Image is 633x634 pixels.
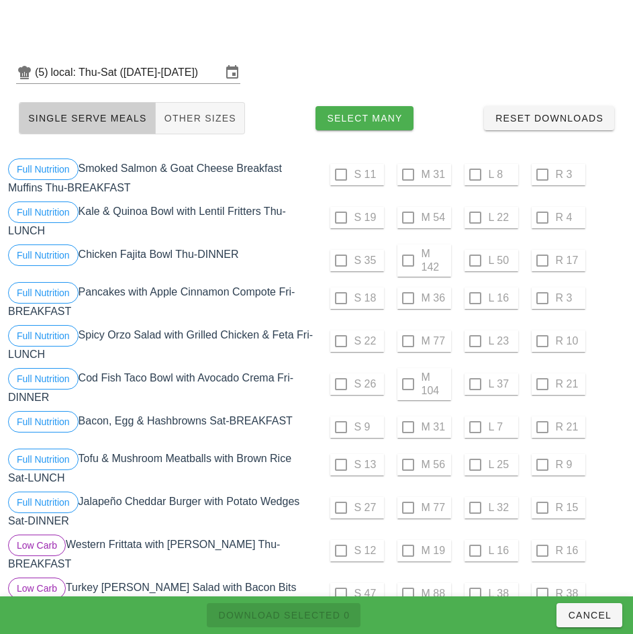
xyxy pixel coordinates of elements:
[5,322,317,365] div: Spicy Orzo Salad with Grilled Chicken & Feta Fri-LUNCH
[5,279,317,322] div: Pancakes with Apple Cinnamon Compote Fri-BREAKFAST
[5,408,317,446] div: Bacon, Egg & Hashbrowns Sat-BREAKFAST
[17,326,70,346] span: Full Nutrition
[35,66,51,79] div: (5)
[17,412,70,432] span: Full Nutrition
[5,489,317,532] div: Jalapeño Cheddar Burger with Potato Wedges Sat-DINNER
[5,532,317,575] div: Western Frittata with [PERSON_NAME] Thu-BREAKFAST
[28,113,147,124] span: Single Serve Meals
[5,242,317,279] div: Chicken Fajita Bowl Thu-DINNER
[17,369,70,389] span: Full Nutrition
[17,283,70,303] span: Full Nutrition
[17,578,57,598] span: Low Carb
[17,449,70,469] span: Full Nutrition
[164,113,236,124] span: Other Sizes
[17,492,70,512] span: Full Nutrition
[19,102,156,134] button: Single Serve Meals
[5,446,317,489] div: Tofu & Mushroom Meatballs with Brown Rice Sat-LUNCH
[5,365,317,408] div: Cod Fish Taco Bowl with Avocado Crema Fri-DINNER
[17,202,70,222] span: Full Nutrition
[17,535,57,555] span: Low Carb
[17,159,70,179] span: Full Nutrition
[5,575,317,618] div: Turkey [PERSON_NAME] Salad with Bacon Bits Thu-LUNCH
[156,102,245,134] button: Other Sizes
[5,156,317,199] div: Smoked Salmon & Goat Cheese Breakfast Muffins Thu-BREAKFAST
[5,199,317,242] div: Kale & Quinoa Bowl with Lentil Fritters Thu-LUNCH
[315,106,413,130] button: Select Many
[567,610,612,621] span: Cancel
[326,113,403,124] span: Select Many
[556,603,622,627] button: Cancel
[484,106,614,130] button: Reset Downloads
[17,245,70,265] span: Full Nutrition
[495,113,603,124] span: Reset Downloads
